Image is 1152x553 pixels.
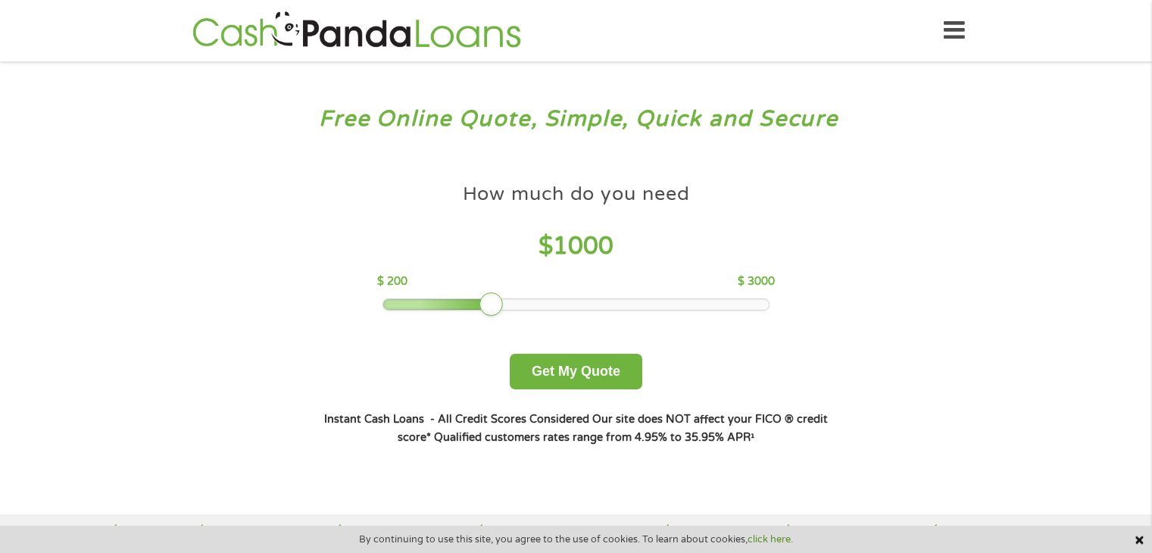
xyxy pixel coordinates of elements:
h3: Free Online Quote, Simple, Quick and Secure [44,105,1109,133]
p: $ 3000 [738,273,775,290]
h4: $ [377,231,775,262]
button: Get My Quote [510,354,642,389]
strong: Qualified customers rates range from 4.95% to 35.95% APR¹ [434,431,754,444]
p: Privacy Protected [349,523,445,540]
span: By continuing to use this site, you agree to the use of cookies. To learn about cookies, [359,534,793,545]
a: click here. [748,533,793,545]
strong: Instant Cash Loans - All Credit Scores Considered [324,413,589,426]
p: $ 200 [377,273,407,290]
p: Open & Funds 24/7 [945,523,1048,540]
img: GetLoanNow Logo [188,9,526,52]
p: No fees [125,523,166,540]
span: 1000 [553,232,613,261]
p: Free, No Obligation Quote [490,523,631,540]
p: No paperwork [677,523,752,540]
p: SSL Secure U.S site [798,523,900,540]
p: Quick and Simple [211,523,304,540]
strong: Our site does NOT affect your FICO ® credit score* [398,413,828,444]
h4: How much do you need [463,182,690,207]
